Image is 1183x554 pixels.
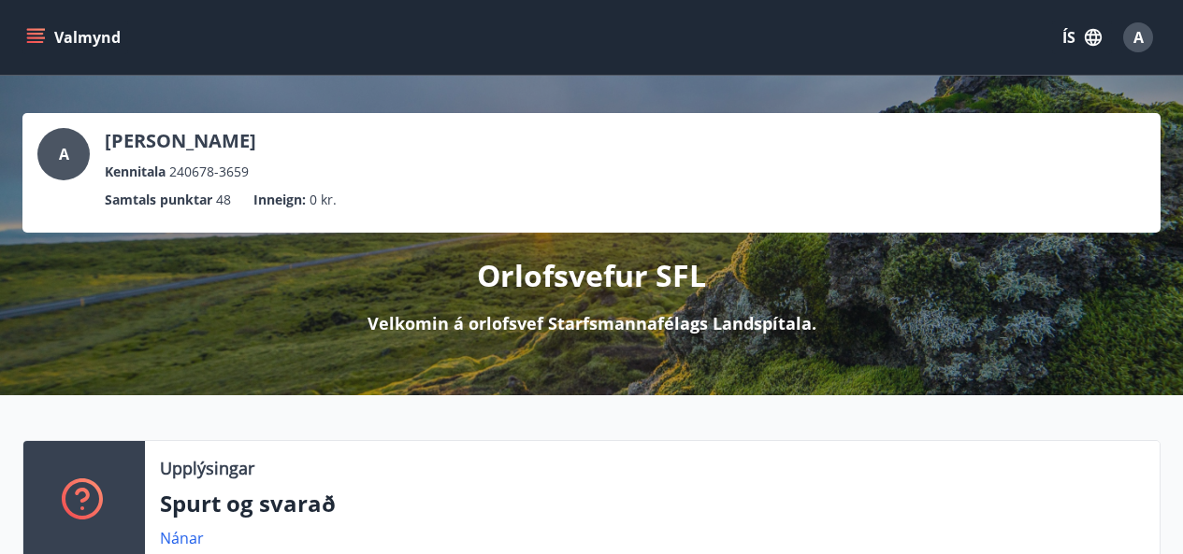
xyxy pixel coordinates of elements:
[160,488,1145,519] p: Spurt og svarað
[160,528,204,548] a: Nánar
[368,311,816,335] p: Velkomin á orlofsvef Starfsmannafélags Landspítala.
[169,162,249,182] span: 240678-3659
[253,190,306,210] p: Inneign :
[1052,21,1112,54] button: ÍS
[310,190,337,210] span: 0 kr.
[1116,15,1161,60] button: A
[22,21,128,54] button: menu
[105,190,212,210] p: Samtals punktar
[105,128,256,154] p: [PERSON_NAME]
[105,162,166,182] p: Kennitala
[216,190,231,210] span: 48
[477,255,706,296] p: Orlofsvefur SFL
[1133,27,1144,48] span: A
[59,144,69,164] span: A
[160,456,254,480] p: Upplýsingar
